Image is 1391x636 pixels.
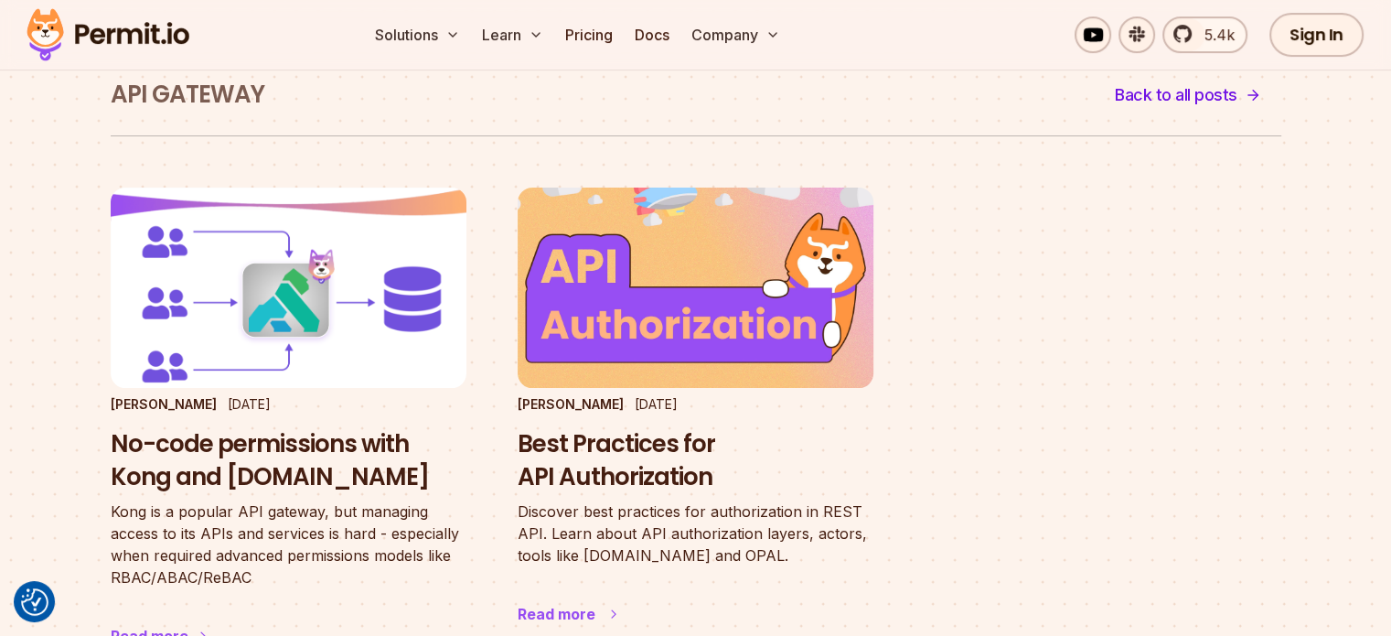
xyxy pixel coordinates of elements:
a: 5.4k [1162,16,1247,53]
h1: API Gateway [111,79,264,112]
p: [PERSON_NAME] [111,395,217,414]
p: [PERSON_NAME] [518,395,624,414]
img: Revisit consent button [21,588,48,616]
time: [DATE] [635,396,678,412]
span: Back to all posts [1115,82,1237,108]
a: Pricing [558,16,620,53]
button: Solutions [368,16,467,53]
a: Back to all posts [1095,73,1281,117]
img: Permit logo [18,4,198,66]
button: Learn [475,16,551,53]
img: No-code permissions with Kong and Permit.io [111,188,466,388]
span: 5.4k [1193,24,1235,46]
h3: Best Practices for API Authorization [518,428,873,494]
a: Sign In [1269,13,1364,57]
time: [DATE] [228,396,271,412]
button: Company [684,16,787,53]
div: Read more [518,603,595,625]
img: Best Practices for API Authorization [499,178,891,398]
button: Consent Preferences [21,588,48,616]
h3: No-code permissions with Kong and [DOMAIN_NAME] [111,428,466,494]
p: Discover best practices for authorization in REST API. Learn about API authorization layers, acto... [518,501,873,566]
a: Docs [627,16,677,53]
p: Kong is a popular API gateway, but managing access to its APIs and services is hard - especially ... [111,501,466,588]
